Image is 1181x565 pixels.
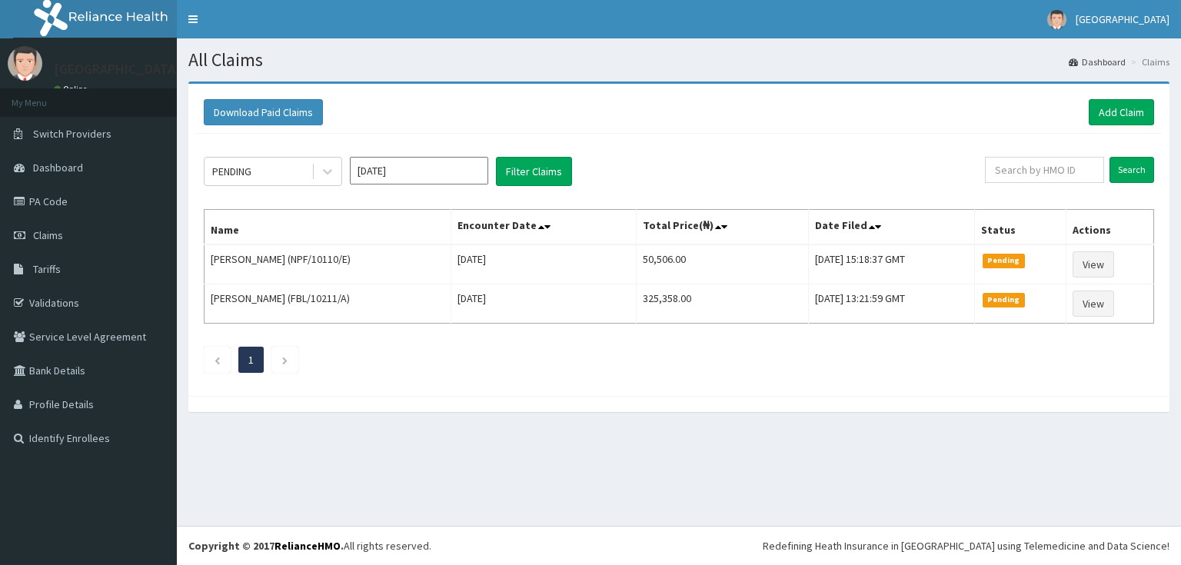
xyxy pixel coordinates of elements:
[205,244,451,284] td: [PERSON_NAME] (NPF/10110/E)
[763,538,1169,553] div: Redefining Heath Insurance in [GEOGRAPHIC_DATA] using Telemedicine and Data Science!
[983,293,1025,307] span: Pending
[451,244,637,284] td: [DATE]
[1073,291,1114,317] a: View
[33,161,83,174] span: Dashboard
[985,157,1104,183] input: Search by HMO ID
[214,353,221,367] a: Previous page
[33,262,61,276] span: Tariffs
[1073,251,1114,278] a: View
[8,46,42,81] img: User Image
[1089,99,1154,125] a: Add Claim
[1066,210,1153,245] th: Actions
[496,157,572,186] button: Filter Claims
[975,210,1066,245] th: Status
[809,244,975,284] td: [DATE] 15:18:37 GMT
[281,353,288,367] a: Next page
[248,353,254,367] a: Page 1 is your current page
[274,539,341,553] a: RelianceHMO
[451,284,637,324] td: [DATE]
[1076,12,1169,26] span: [GEOGRAPHIC_DATA]
[204,99,323,125] button: Download Paid Claims
[212,164,251,179] div: PENDING
[1047,10,1066,29] img: User Image
[637,210,809,245] th: Total Price(₦)
[451,210,637,245] th: Encounter Date
[205,210,451,245] th: Name
[54,84,91,95] a: Online
[54,62,181,76] p: [GEOGRAPHIC_DATA]
[188,50,1169,70] h1: All Claims
[809,210,975,245] th: Date Filed
[205,284,451,324] td: [PERSON_NAME] (FBL/10211/A)
[809,284,975,324] td: [DATE] 13:21:59 GMT
[1109,157,1154,183] input: Search
[177,526,1181,565] footer: All rights reserved.
[1127,55,1169,68] li: Claims
[33,127,111,141] span: Switch Providers
[350,157,488,184] input: Select Month and Year
[188,539,344,553] strong: Copyright © 2017 .
[637,244,809,284] td: 50,506.00
[983,254,1025,268] span: Pending
[33,228,63,242] span: Claims
[637,284,809,324] td: 325,358.00
[1069,55,1126,68] a: Dashboard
